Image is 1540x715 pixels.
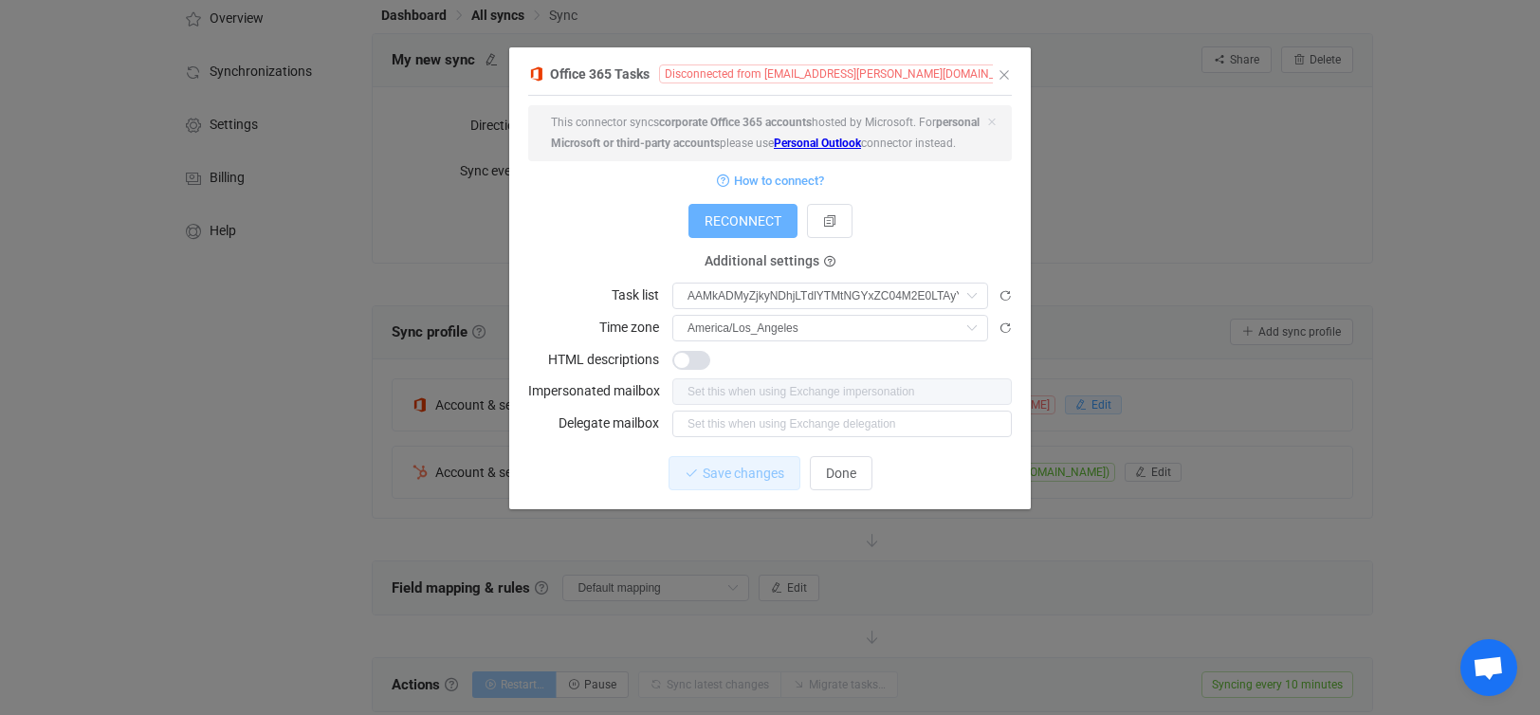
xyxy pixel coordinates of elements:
input: Select [672,283,988,309]
label: Impersonated mailbox [528,377,671,404]
div: Open chat [1460,639,1517,696]
input: Select [672,315,988,341]
input: Set this when using Exchange impersonation [672,378,1012,405]
span: Save changes [703,466,784,481]
button: Done [810,456,872,490]
label: Task list [612,282,670,308]
label: HTML descriptions [548,346,670,373]
button: Save changes [669,456,800,490]
input: Set this when using Exchange delegation [672,411,1012,437]
label: Time zone [599,314,670,340]
span: Done [826,466,856,481]
div: dialog [509,47,1031,509]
